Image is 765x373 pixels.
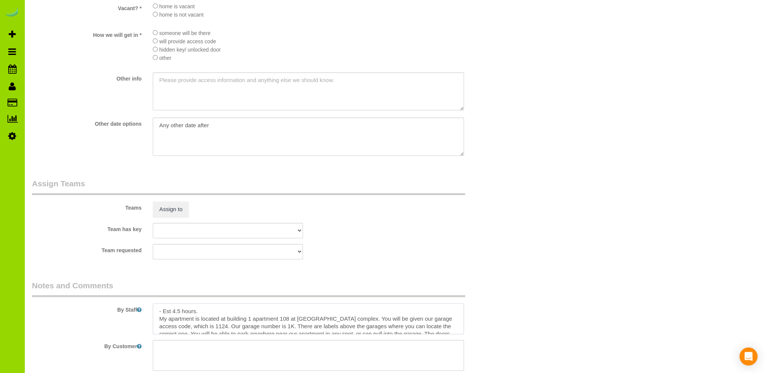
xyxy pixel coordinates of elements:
img: Automaid Logo [5,8,20,18]
button: Assign to [153,201,189,217]
label: Team requested [26,244,147,254]
span: home is not vacant [159,12,204,18]
label: Other info [26,72,147,82]
span: will provide access code [159,38,216,44]
span: home is vacant [159,3,195,9]
label: By Staff [26,303,147,314]
label: Team has key [26,223,147,233]
label: How we will get in * [26,29,147,39]
label: By Customer [26,340,147,350]
label: Other date options [26,117,147,128]
span: other [159,55,171,61]
label: Vacant? * [26,2,147,12]
legend: Notes and Comments [32,280,465,297]
span: hidden key/ unlocked door [159,47,221,53]
label: Teams [26,201,147,212]
legend: Assign Teams [32,178,465,195]
span: someone will be there [159,30,210,36]
div: Open Intercom Messenger [739,347,757,365]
